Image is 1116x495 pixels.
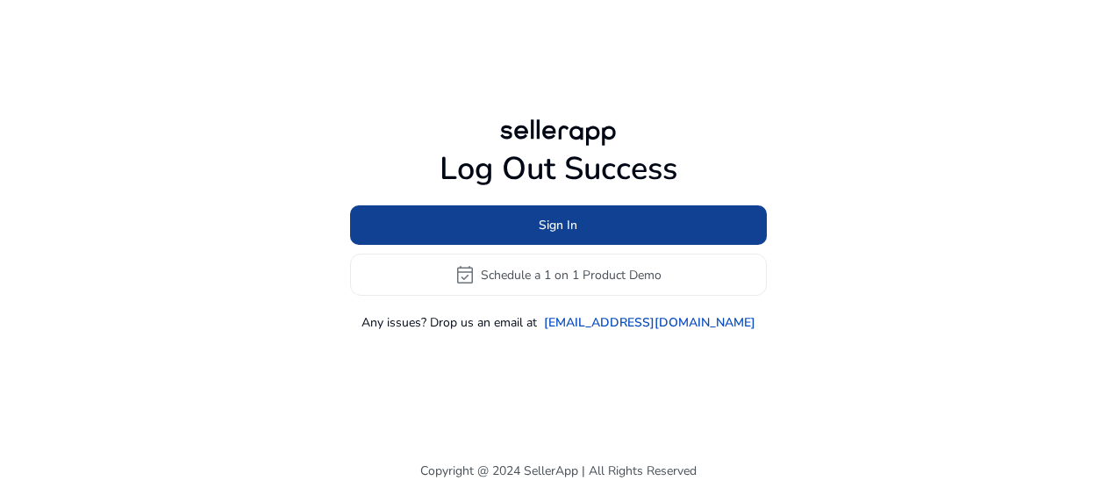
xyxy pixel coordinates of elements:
[454,264,476,285] span: event_available
[544,313,755,332] a: [EMAIL_ADDRESS][DOMAIN_NAME]
[350,254,767,296] button: event_availableSchedule a 1 on 1 Product Demo
[350,150,767,188] h1: Log Out Success
[350,205,767,245] button: Sign In
[539,216,577,234] span: Sign In
[361,313,537,332] p: Any issues? Drop us an email at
